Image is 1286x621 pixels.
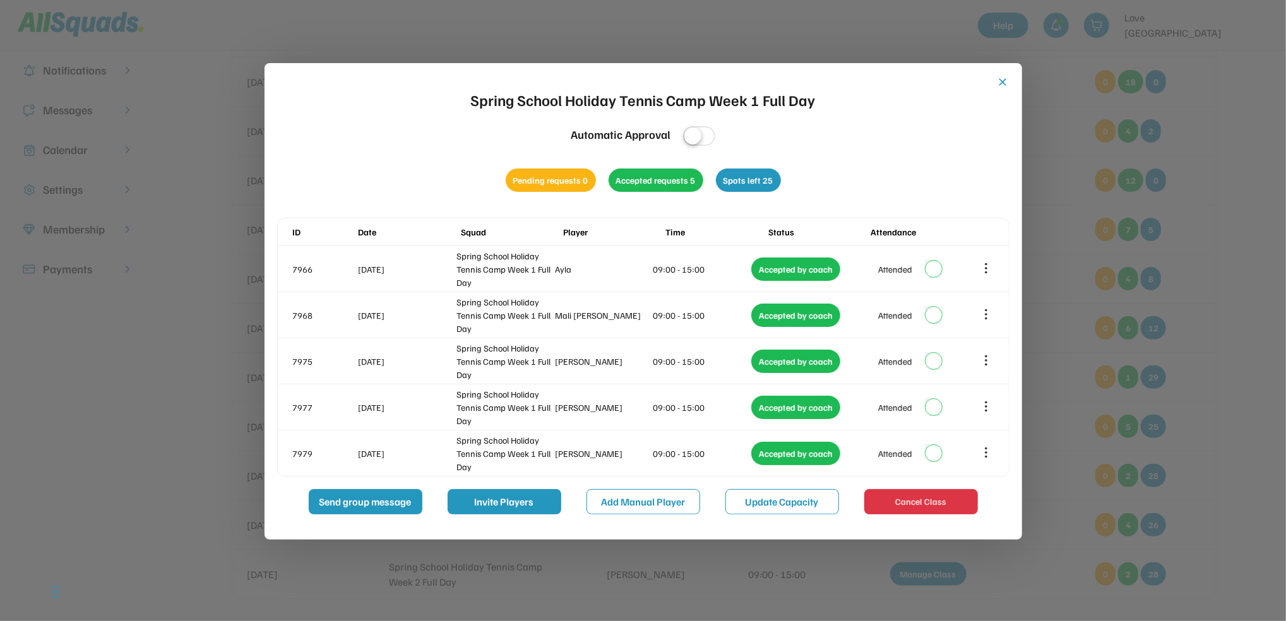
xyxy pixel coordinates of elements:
div: Spring School Holiday Tennis Camp Week 1 Full Day [456,249,552,289]
div: Attended [878,447,912,460]
div: [DATE] [359,309,455,322]
div: Time [665,225,765,239]
div: [DATE] [359,447,455,460]
div: Ayla [555,263,651,276]
button: close [997,76,1009,88]
div: Automatic Approval [571,126,670,143]
div: 09:00 - 15:00 [653,355,749,368]
div: Player [563,225,663,239]
div: Accepted by coach [751,442,840,465]
div: Accepted by coach [751,257,840,281]
div: ID [293,225,356,239]
div: 7979 [293,447,356,460]
div: Attended [878,401,912,414]
button: Add Manual Player [586,489,700,514]
div: Attended [878,355,912,368]
div: Accepted requests 5 [609,169,703,192]
div: Accepted by coach [751,350,840,373]
div: 7968 [293,309,356,322]
div: [DATE] [359,401,455,414]
div: 09:00 - 15:00 [653,401,749,414]
div: Accepted by coach [751,396,840,419]
div: Attendance [871,225,970,239]
div: [PERSON_NAME] [555,355,651,368]
div: 09:00 - 15:00 [653,263,749,276]
div: 7975 [293,355,356,368]
div: Status [768,225,868,239]
div: 7966 [293,263,356,276]
div: 7977 [293,401,356,414]
button: Update Capacity [725,489,839,514]
div: Spring School Holiday Tennis Camp Week 1 Full Day [456,295,552,335]
div: [DATE] [359,263,455,276]
div: 09:00 - 15:00 [653,447,749,460]
div: Spring School Holiday Tennis Camp Week 1 Full Day [456,387,552,427]
div: [PERSON_NAME] [555,401,651,414]
div: Date [359,225,458,239]
button: Invite Players [448,489,561,514]
div: Attended [878,263,912,276]
button: Cancel Class [864,489,978,514]
button: Send group message [309,489,422,514]
div: Spring School Holiday Tennis Camp Week 1 Full Day [471,88,816,111]
div: Pending requests 0 [506,169,596,192]
div: [PERSON_NAME] [555,447,651,460]
div: Spring School Holiday Tennis Camp Week 1 Full Day [456,434,552,473]
div: Spring School Holiday Tennis Camp Week 1 Full Day [456,341,552,381]
div: Accepted by coach [751,304,840,327]
div: Squad [461,225,561,239]
div: 09:00 - 15:00 [653,309,749,322]
div: [DATE] [359,355,455,368]
div: Mali [PERSON_NAME] [555,309,651,322]
div: Attended [878,309,912,322]
div: Spots left 25 [716,169,781,192]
